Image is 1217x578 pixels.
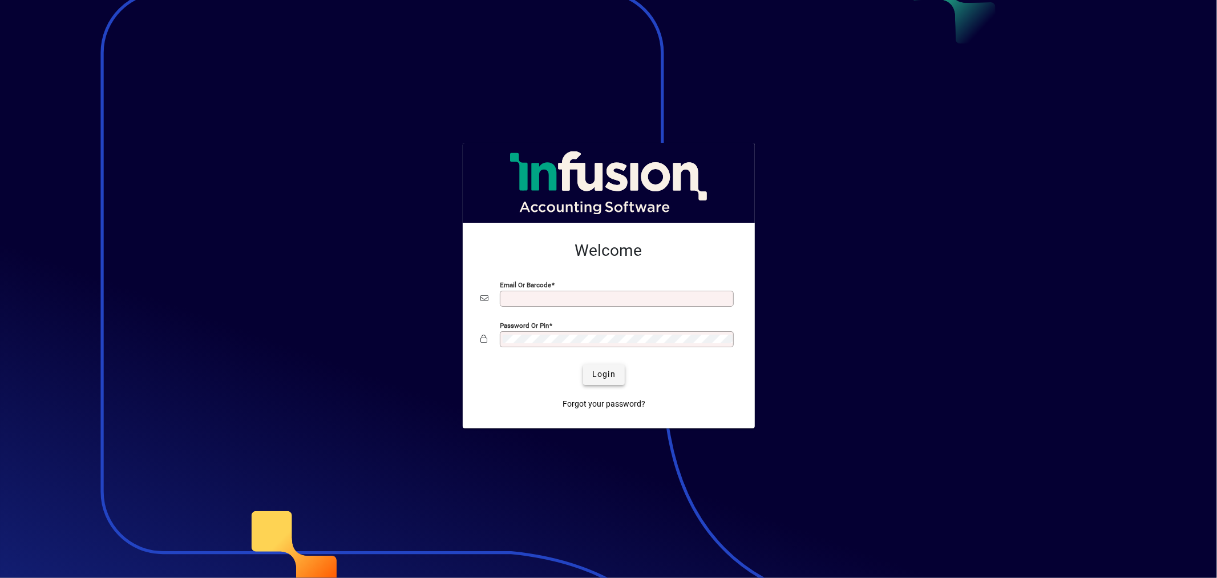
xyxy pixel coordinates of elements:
button: Login [583,364,625,385]
mat-label: Email or Barcode [500,280,552,288]
span: Forgot your password? [563,398,645,410]
a: Forgot your password? [558,394,650,415]
mat-label: Password or Pin [500,321,549,329]
span: Login [592,368,616,380]
h2: Welcome [481,241,737,260]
